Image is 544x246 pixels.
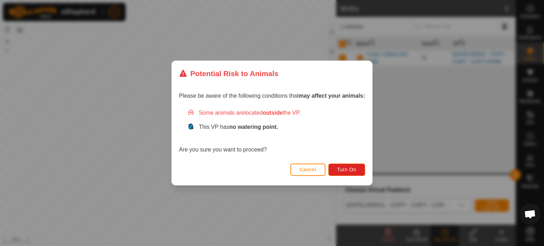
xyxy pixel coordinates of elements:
[179,109,365,154] div: Are you sure you want to proceed?
[300,167,316,172] span: Cancel
[520,204,541,225] div: Open chat
[263,110,283,116] strong: outside
[229,124,278,130] strong: no watering point.
[179,68,278,79] div: Potential Risk to Animals
[337,167,356,172] span: Turn On
[299,93,365,99] strong: may affect your animals:
[290,164,325,176] button: Cancel
[199,124,278,130] span: This VP has
[244,110,301,116] span: located the VP.
[328,164,365,176] button: Turn On
[179,93,365,99] span: Please be aware of the following conditions that
[187,109,365,117] div: Some animals are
